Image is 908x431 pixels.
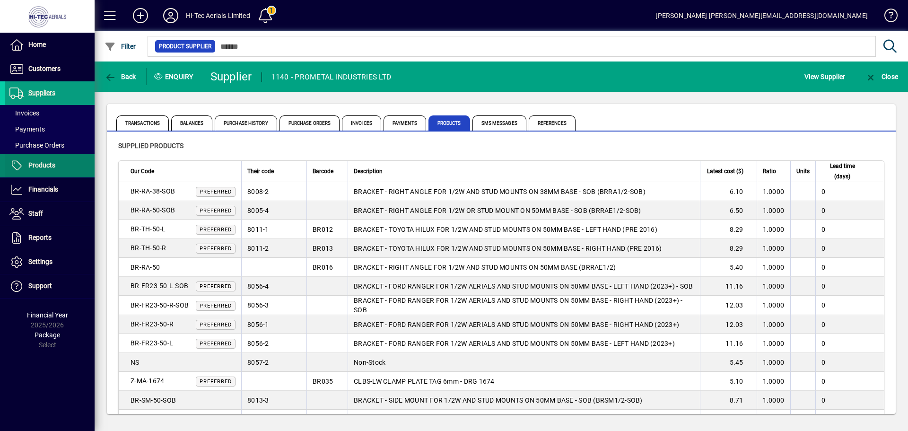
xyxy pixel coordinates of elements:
[354,340,675,347] span: BRACKET - FORD RANGER FOR 1/2W AERIALS AND STUD MOUNTS ON 50MM BASE - LEFT HAND (2023+)
[131,225,166,233] span: BR-TH-50-L
[131,166,236,176] div: Our Code
[815,372,884,391] td: 0
[700,220,757,239] td: 8.29
[5,250,95,274] a: Settings
[354,166,694,176] div: Description
[105,73,136,80] span: Back
[105,43,136,50] span: Filter
[815,220,884,239] td: 0
[131,396,176,404] span: BR-SM-50-SOB
[247,166,301,176] div: Their code
[428,115,470,131] span: Products
[28,161,55,169] span: Products
[815,391,884,410] td: 0
[27,311,68,319] span: Financial Year
[5,33,95,57] a: Home
[384,115,426,131] span: Payments
[102,68,139,85] button: Back
[102,38,139,55] button: Filter
[700,239,757,258] td: 8.29
[802,68,847,85] button: View Supplier
[5,154,95,177] a: Products
[156,7,186,24] button: Profile
[763,166,785,176] div: Ratio
[200,283,232,290] span: Preferred
[354,166,383,176] span: Description
[707,166,743,176] span: Latest cost ($)
[815,296,884,315] td: 0
[757,182,790,201] td: 1.0000
[313,378,333,385] span: BR035
[700,315,757,334] td: 12.03
[247,245,269,252] span: 8011-2
[313,226,333,233] span: BR012
[28,41,46,48] span: Home
[354,378,495,385] span: CLBS-LW CLAMP PLATE TAG 6mm - DRG 1674
[757,258,790,277] td: 1.0000
[5,121,95,137] a: Payments
[815,334,884,353] td: 0
[247,207,269,214] span: 8005-4
[804,69,845,84] span: View Supplier
[215,115,277,131] span: Purchase History
[247,340,269,347] span: 8056-2
[28,258,52,265] span: Settings
[271,70,392,85] div: 1140 - PROMETAL INDUSTRIES LTD
[9,141,64,149] span: Purchase Orders
[342,115,381,131] span: Invoices
[131,301,189,309] span: BR-FR23-50-R-SOB
[700,201,757,220] td: 6.50
[200,208,232,214] span: Preferred
[5,57,95,81] a: Customers
[200,227,232,233] span: Preferred
[116,115,169,131] span: Transactions
[815,182,884,201] td: 0
[131,377,164,385] span: Z-MA-1674
[354,188,646,195] span: BRACKET - RIGHT ANGLE FOR 1/2W AND STUD MOUNTS ON 38MM BASE - SOB (BRRA1/2-SOB)
[200,378,232,385] span: Preferred
[877,2,896,33] a: Knowledge Base
[247,359,269,366] span: 8057-2
[763,166,776,176] span: Ratio
[9,109,39,117] span: Invoices
[28,282,52,290] span: Support
[865,73,898,80] span: Close
[700,353,757,372] td: 5.45
[35,331,60,339] span: Package
[815,277,884,296] td: 0
[354,207,641,214] span: BRACKET - RIGHT ANGLE FOR 1/2W OR STUD MOUNT ON 50MM BASE - SOB (BRRAE1/2-SOB)
[855,68,908,85] app-page-header-button: Close enquiry
[125,7,156,24] button: Add
[118,142,183,150] span: Supplied products
[28,234,52,241] span: Reports
[815,258,884,277] td: 0
[821,161,864,182] span: Lead time (days)
[757,239,790,258] td: 1.0000
[757,353,790,372] td: 1.0000
[354,359,385,366] span: Non-Stock
[700,277,757,296] td: 11.16
[131,244,166,252] span: BR-TH-50-R
[757,277,790,296] td: 1.0000
[757,201,790,220] td: 1.0000
[200,303,232,309] span: Preferred
[200,246,232,252] span: Preferred
[354,226,657,233] span: BRACKET - TOYOTA HILUX FOR 1/2W AND STUD MOUNTS ON 50MM BASE - LEFT HAND (PRE 2016)
[131,166,154,176] span: Our Code
[247,226,269,233] span: 8011-1
[757,315,790,334] td: 1.0000
[815,410,884,429] td: 0
[354,321,679,328] span: BRACKET - FORD RANGER FOR 1/2W AERIALS AND STUD MOUNTS ON 50MM BASE - RIGHT HAND (2023+)
[5,178,95,202] a: Financials
[700,296,757,315] td: 12.03
[9,125,45,133] span: Payments
[757,334,790,353] td: 1.0000
[5,105,95,121] a: Invoices
[313,264,333,271] span: BR016
[700,182,757,201] td: 6.10
[354,396,643,404] span: BRACKET - SIDE MOUNT FOR 1/2W AND STUD MOUNTS ON 50MM BASE - SOB (BRSM1/2-SOB)
[796,166,810,176] span: Units
[5,274,95,298] a: Support
[200,322,232,328] span: Preferred
[5,137,95,153] a: Purchase Orders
